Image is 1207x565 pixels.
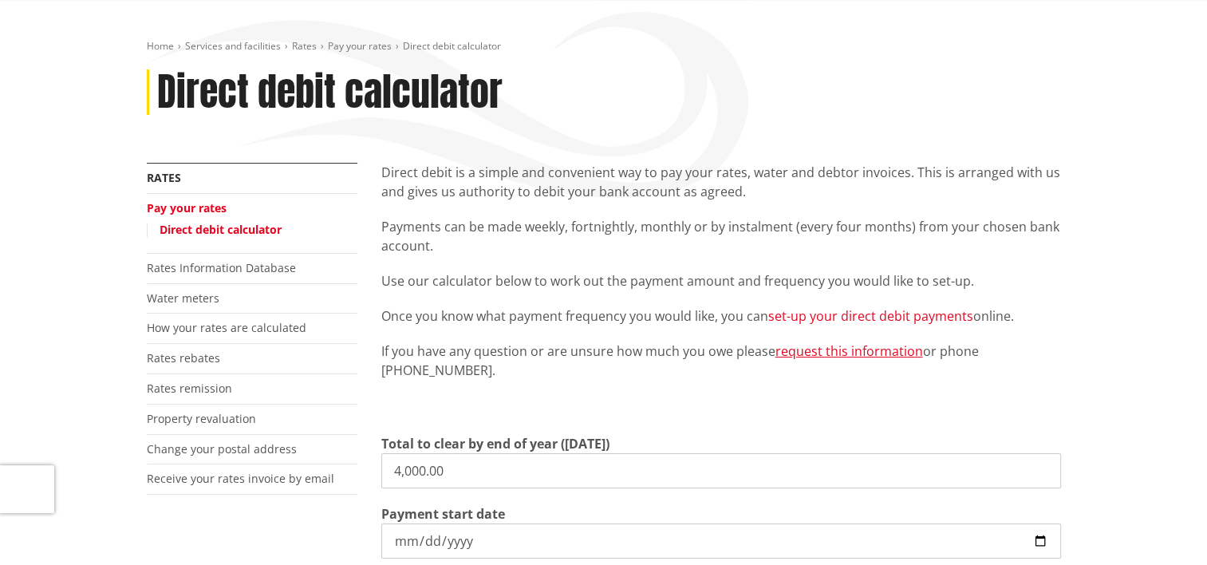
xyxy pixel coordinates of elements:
[292,39,317,53] a: Rates
[147,381,232,396] a: Rates remission
[147,260,296,275] a: Rates Information Database
[147,170,181,185] a: Rates
[147,39,174,53] a: Home
[381,504,505,524] label: Payment start date
[160,222,282,237] a: Direct debit calculator
[147,471,334,486] a: Receive your rates invoice by email
[381,306,1061,326] p: Once you know what payment frequency you would like, you can online.
[381,163,1061,201] p: Direct debit is a simple and convenient way to pay your rates, water and debtor invoices. This is...
[185,39,281,53] a: Services and facilities
[147,290,219,306] a: Water meters
[147,350,220,365] a: Rates rebates
[328,39,392,53] a: Pay your rates
[147,40,1061,53] nav: breadcrumb
[147,441,297,456] a: Change your postal address
[147,320,306,335] a: How your rates are calculated
[1134,498,1191,555] iframe: Messenger Launcher
[381,342,1061,380] p: If you have any question or are unsure how much you owe please or phone [PHONE_NUMBER].
[775,342,923,360] a: request this information
[381,217,1061,255] p: Payments can be made weekly, fortnightly, monthly or by instalment (every four months) from your ...
[157,69,503,116] h1: Direct debit calculator
[147,411,256,426] a: Property revaluation
[381,434,609,453] label: Total to clear by end of year ([DATE])
[403,39,501,53] span: Direct debit calculator
[381,271,1061,290] p: Use our calculator below to work out the payment amount and frequency you would like to set-up.
[768,307,973,325] a: set-up your direct debit payments
[147,200,227,215] a: Pay your rates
